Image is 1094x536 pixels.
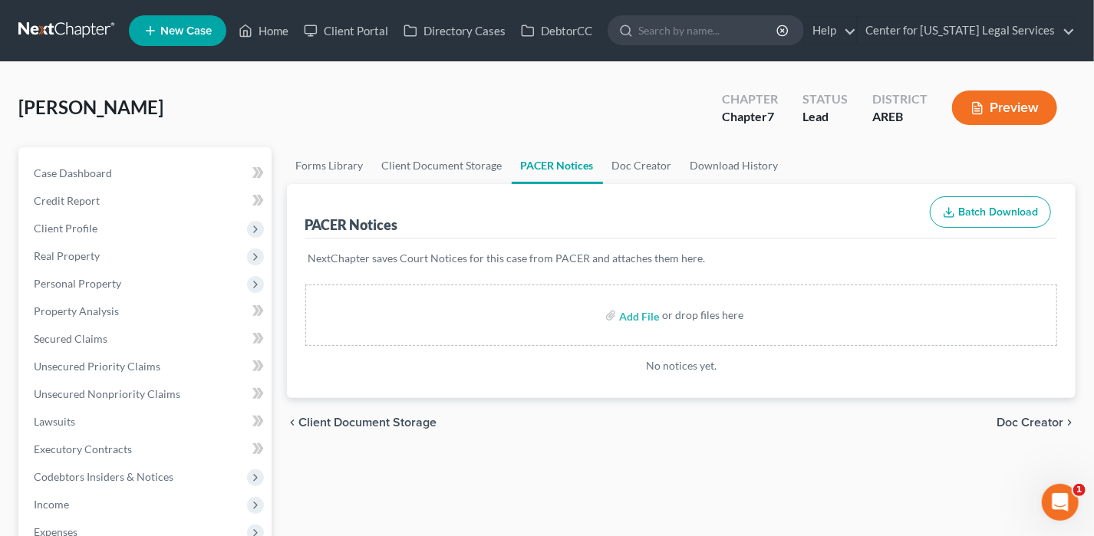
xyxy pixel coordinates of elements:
span: 1 [1073,484,1086,496]
a: Credit Report [21,187,272,215]
a: Client Document Storage [373,147,512,184]
a: Forms Library [287,147,373,184]
a: PACER Notices [512,147,603,184]
span: Property Analysis [34,304,119,317]
span: Codebtors Insiders & Notices [34,470,173,483]
span: Real Property [34,249,100,262]
a: Directory Cases [396,17,513,44]
div: AREB [872,108,928,126]
button: Preview [952,90,1057,125]
button: chevron_left Client Document Storage [287,416,437,429]
div: Status [802,90,848,108]
span: Client Document Storage [299,416,437,429]
iframe: Intercom live chat [1042,484,1079,521]
a: Client Portal [296,17,396,44]
a: Property Analysis [21,298,272,325]
span: Doc Creator [997,416,1063,429]
span: Executory Contracts [34,442,132,455]
a: Download History [681,147,788,184]
div: PACER Notices [305,215,398,234]
span: Unsecured Nonpriority Claims [34,387,180,400]
button: Doc Creator chevron_right [997,416,1076,429]
span: [PERSON_NAME] [18,96,163,118]
div: Lead [802,108,848,126]
span: 7 [767,109,774,123]
a: Help [805,17,856,44]
button: Batch Download [930,196,1051,229]
i: chevron_right [1063,416,1076,429]
p: No notices yet. [305,358,1058,373]
a: Executory Contracts [21,436,272,463]
p: NextChapter saves Court Notices for this case from PACER and attaches them here. [308,251,1055,266]
a: Doc Creator [603,147,681,184]
a: Unsecured Nonpriority Claims [21,380,272,408]
span: Credit Report [34,194,100,207]
a: Secured Claims [21,325,272,353]
a: Lawsuits [21,408,272,436]
a: Home [231,17,296,44]
span: Secured Claims [34,332,107,345]
input: Search by name... [638,16,779,44]
span: New Case [160,25,212,37]
span: Case Dashboard [34,166,112,179]
i: chevron_left [287,416,299,429]
div: District [872,90,928,108]
a: Center for [US_STATE] Legal Services [858,17,1075,44]
div: Chapter [722,90,778,108]
span: Income [34,498,69,511]
span: Client Profile [34,222,97,235]
div: Chapter [722,108,778,126]
a: DebtorCC [513,17,600,44]
a: Unsecured Priority Claims [21,353,272,380]
a: Case Dashboard [21,159,272,187]
span: Lawsuits [34,415,75,428]
div: or drop files here [662,307,743,323]
span: Batch Download [958,206,1038,219]
span: Unsecured Priority Claims [34,360,160,373]
span: Personal Property [34,277,121,290]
